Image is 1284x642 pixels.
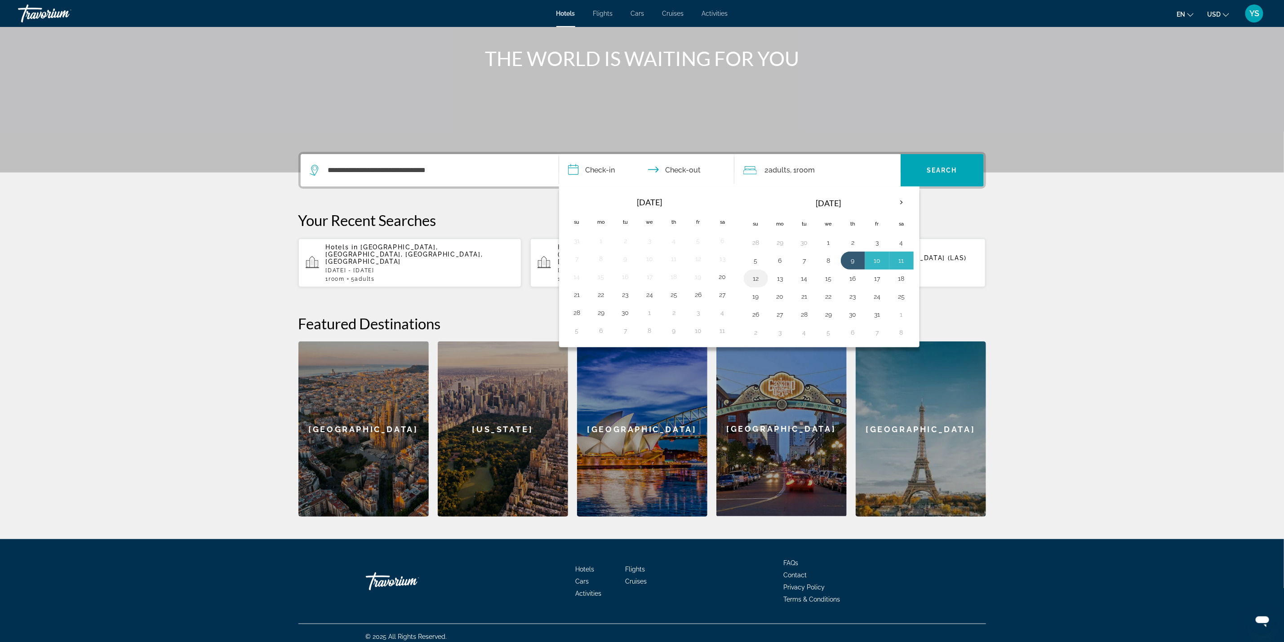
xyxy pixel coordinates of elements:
span: Cruises [662,10,684,17]
button: Day 15 [594,270,609,283]
a: Travorium [18,2,108,25]
button: Day 3 [773,326,787,339]
button: Day 16 [846,272,860,285]
a: [GEOGRAPHIC_DATA] [716,341,847,517]
button: Day 7 [618,324,633,337]
button: Day 31 [570,235,584,247]
div: [GEOGRAPHIC_DATA] [577,341,707,517]
span: Room [797,166,815,174]
button: Day 5 [570,324,584,337]
button: Day 28 [797,308,812,321]
p: [DATE] - [DATE] [558,267,746,274]
button: Day 22 [822,290,836,303]
button: Day 30 [618,306,633,319]
p: [DATE] - [DATE] [326,267,515,274]
button: Hotels in [GEOGRAPHIC_DATA], [GEOGRAPHIC_DATA], [GEOGRAPHIC_DATA], [GEOGRAPHIC_DATA][DATE] - [DAT... [298,238,522,288]
p: Your Recent Searches [298,211,986,229]
button: Day 28 [570,306,584,319]
button: Day 16 [618,270,633,283]
button: Day 8 [594,252,609,265]
button: Day 30 [797,236,812,249]
span: Terms & Conditions [784,596,840,603]
span: , 1 [791,164,815,177]
span: en [1177,11,1185,18]
button: User Menu [1243,4,1266,23]
button: Day 1 [643,306,657,319]
button: Day 4 [894,236,909,249]
button: Search [901,154,984,186]
button: Day 9 [667,324,681,337]
button: Day 9 [846,254,860,267]
button: Day 1 [594,235,609,247]
button: Day 1 [822,236,836,249]
span: Activities [575,590,601,597]
button: Day 10 [870,254,884,267]
button: Day 24 [643,288,657,301]
a: FAQs [784,559,799,567]
a: Activities [702,10,728,17]
div: [US_STATE] [438,341,568,517]
a: Flights [625,566,645,573]
span: Flights [593,10,613,17]
span: Room [329,276,345,282]
span: © 2025 All Rights Reserved. [366,633,447,640]
span: 2 [765,164,791,177]
button: Day 22 [594,288,609,301]
button: Day 25 [667,288,681,301]
button: Day 10 [691,324,706,337]
a: Cars [575,578,589,585]
iframe: Button to launch messaging window [1248,606,1277,635]
button: Day 12 [691,252,706,265]
button: Day 23 [846,290,860,303]
button: Day 13 [773,272,787,285]
button: Change currency [1207,8,1229,21]
button: Day 6 [773,254,787,267]
button: Day 5 [749,254,763,267]
button: Day 10 [643,252,657,265]
button: Day 18 [894,272,909,285]
span: Holiday Inn Express [GEOGRAPHIC_DATA] by IHG ([GEOGRAPHIC_DATA], [GEOGRAPHIC_DATA], [GEOGRAPHIC_D... [558,244,735,265]
button: Day 29 [822,308,836,321]
button: Day 29 [594,306,609,319]
div: Search widget [301,154,984,186]
button: Day 19 [691,270,706,283]
button: Next month [889,192,914,213]
button: Day 9 [618,252,633,265]
button: Day 14 [570,270,584,283]
button: Day 8 [894,326,909,339]
a: Hotels [575,566,594,573]
button: Day 11 [667,252,681,265]
button: Day 3 [691,306,706,319]
button: Day 6 [846,326,860,339]
a: Cars [631,10,644,17]
span: USD [1207,11,1221,18]
button: Day 8 [643,324,657,337]
button: Day 7 [797,254,812,267]
div: [GEOGRAPHIC_DATA] [298,341,429,517]
a: Contact [784,571,807,579]
button: Day 7 [870,326,884,339]
button: Day 3 [870,236,884,249]
button: Day 1 [894,308,909,321]
h2: Featured Destinations [298,314,986,332]
button: Day 11 [894,254,909,267]
button: Day 6 [715,235,730,247]
button: Day 30 [846,308,860,321]
button: Day 14 [797,272,812,285]
th: [DATE] [768,192,889,214]
a: Cruises [625,578,647,585]
span: Adults [355,276,375,282]
a: Privacy Policy [784,584,825,591]
button: Day 20 [715,270,730,283]
button: Day 20 [773,290,787,303]
button: Day 21 [797,290,812,303]
button: Day 18 [667,270,681,283]
button: Day 27 [773,308,787,321]
button: Day 12 [749,272,763,285]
